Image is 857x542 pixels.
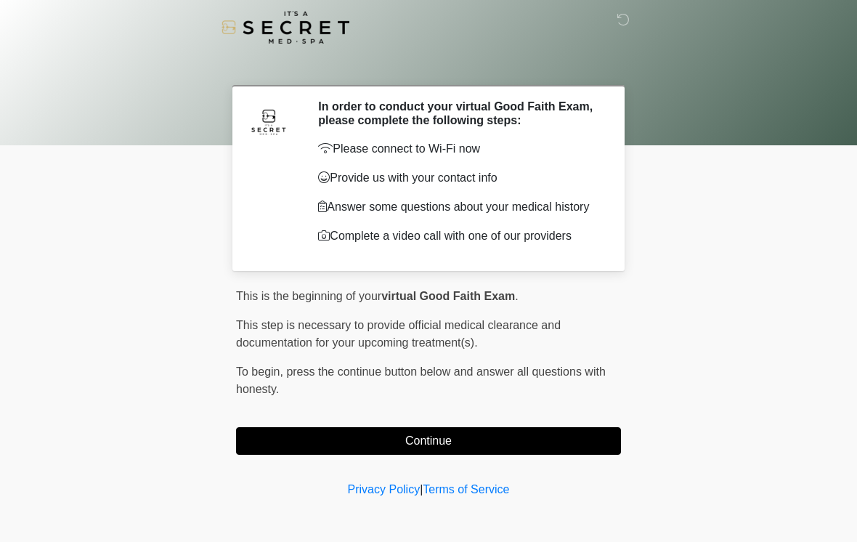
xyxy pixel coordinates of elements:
[318,140,599,158] p: Please connect to Wi-Fi now
[236,319,561,349] span: This step is necessary to provide official medical clearance and documentation for your upcoming ...
[236,365,606,395] span: press the continue button below and answer all questions with honesty.
[423,483,509,496] a: Terms of Service
[318,198,599,216] p: Answer some questions about your medical history
[236,427,621,455] button: Continue
[318,100,599,127] h2: In order to conduct your virtual Good Faith Exam, please complete the following steps:
[318,169,599,187] p: Provide us with your contact info
[515,290,518,302] span: .
[225,52,632,79] h1: ‎ ‎
[381,290,515,302] strong: virtual Good Faith Exam
[420,483,423,496] a: |
[348,483,421,496] a: Privacy Policy
[236,365,286,378] span: To begin,
[247,100,291,143] img: Agent Avatar
[222,11,349,44] img: It's A Secret Med Spa Logo
[236,290,381,302] span: This is the beginning of your
[318,227,599,245] p: Complete a video call with one of our providers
